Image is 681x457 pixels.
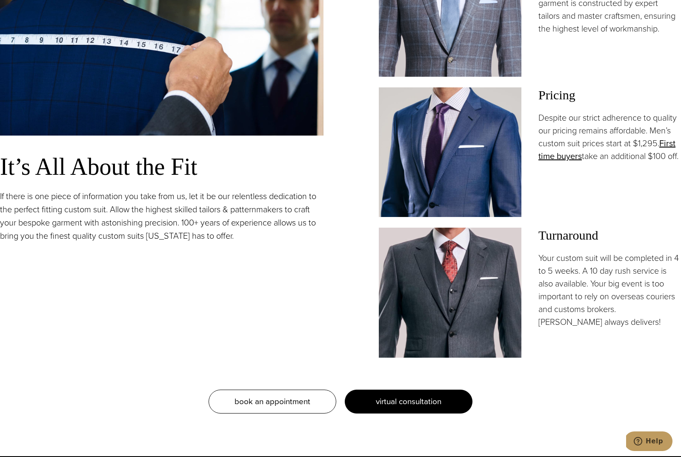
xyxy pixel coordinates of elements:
a: First time buyers [538,137,675,162]
h3: Pricing [538,87,681,103]
iframe: Opens a widget where you can chat to one of our agents [626,431,672,453]
span: virtual consultation [376,395,441,408]
h3: Turnaround [538,228,681,243]
p: Despite our strict adherence to quality our pricing remains affordable. Men’s custom suit prices ... [538,111,681,162]
a: virtual consultation [345,390,472,414]
p: Your custom suit will be completed in 4 to 5 weeks. A 10 day rush service is also available. Your... [538,252,681,328]
img: Client in blue solid custom made suit with white shirt and navy tie. Fabric by Scabal. [379,87,521,217]
span: book an appointment [235,395,310,408]
img: Client in vested charcoal bespoke suit with white shirt and red patterned tie. [379,228,521,357]
a: book an appointment [209,390,336,414]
